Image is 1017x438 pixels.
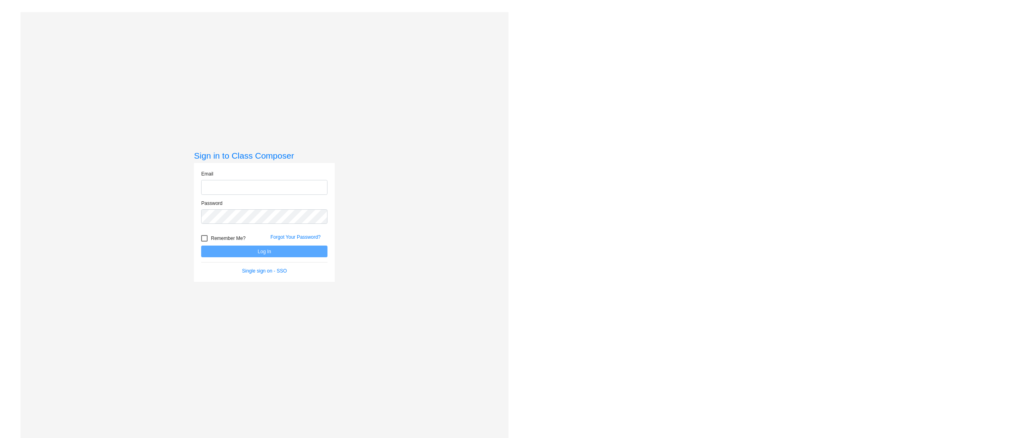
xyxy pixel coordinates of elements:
span: Remember Me? [211,233,245,243]
a: Single sign on - SSO [242,268,287,274]
h3: Sign in to Class Composer [194,151,335,161]
label: Email [201,170,213,178]
label: Password [201,200,222,207]
a: Forgot Your Password? [270,234,321,240]
button: Log In [201,246,327,257]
